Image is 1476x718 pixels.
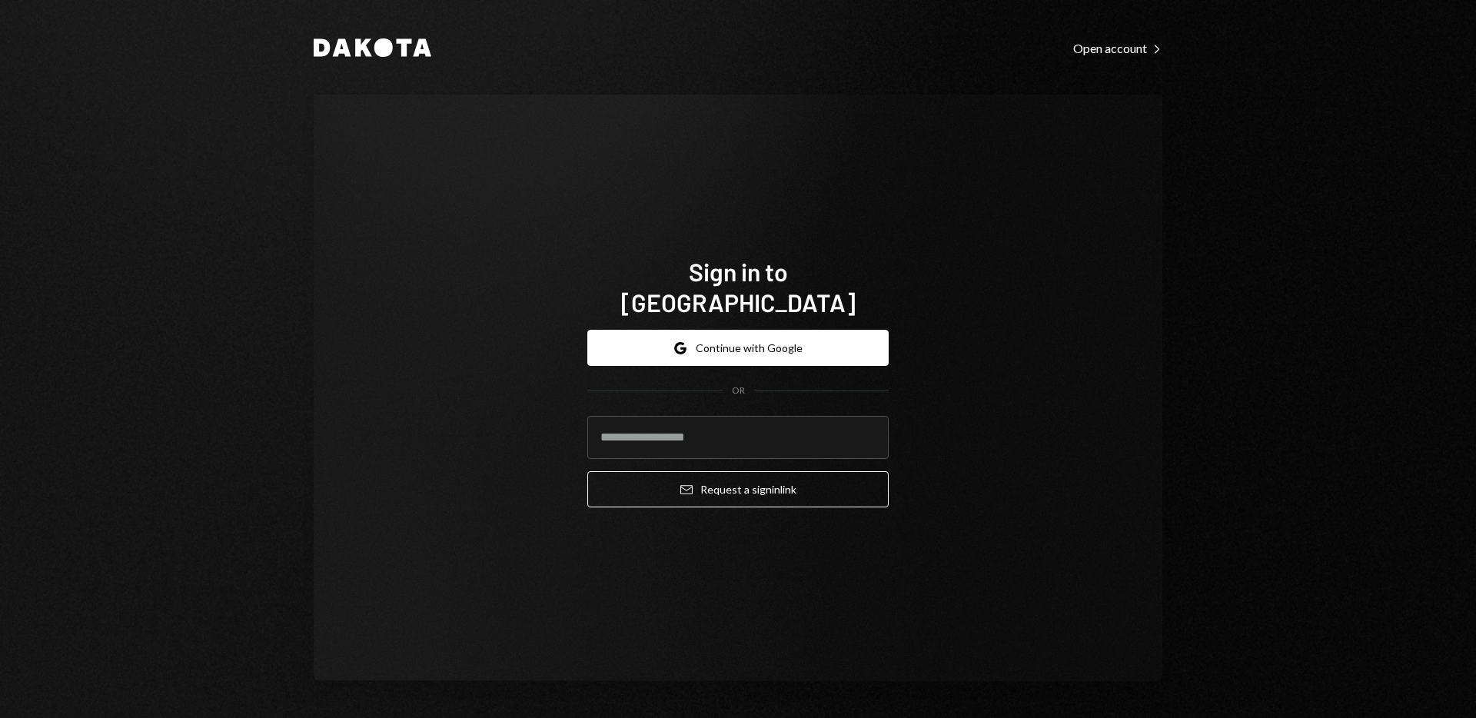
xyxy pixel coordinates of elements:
[587,256,889,317] h1: Sign in to [GEOGRAPHIC_DATA]
[587,471,889,507] button: Request a signinlink
[732,384,745,397] div: OR
[1073,41,1162,56] div: Open account
[587,330,889,366] button: Continue with Google
[1073,39,1162,56] a: Open account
